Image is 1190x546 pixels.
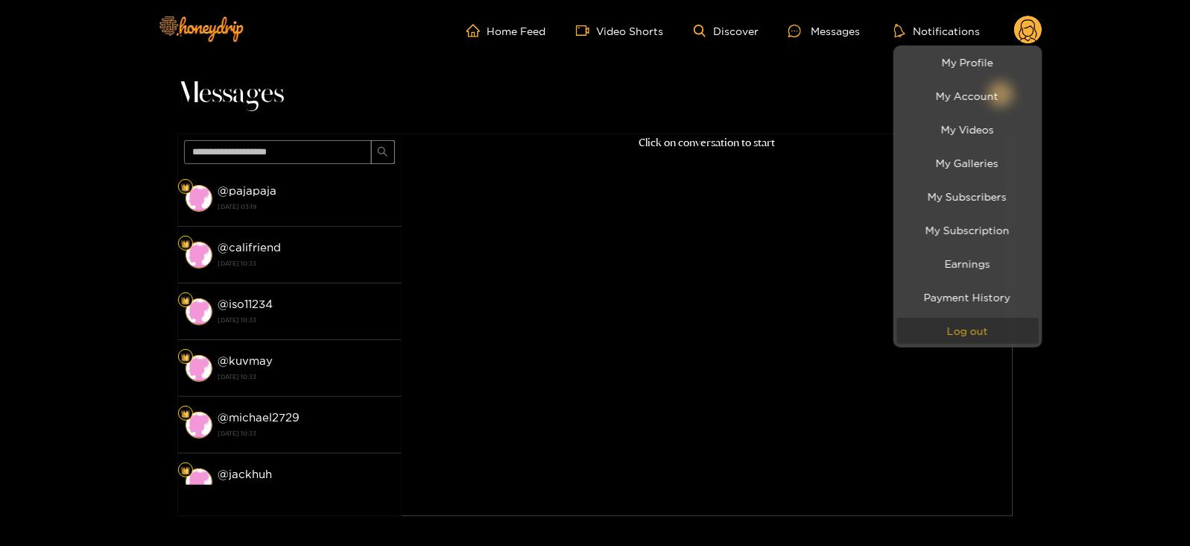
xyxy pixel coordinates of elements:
[897,217,1039,243] a: My Subscription
[897,150,1039,176] a: My Galleries
[897,83,1039,109] a: My Account
[897,318,1039,344] button: Log out
[897,284,1039,310] a: Payment History
[897,49,1039,75] a: My Profile
[897,251,1039,277] a: Earnings
[897,183,1039,210] a: My Subscribers
[897,116,1039,142] a: My Videos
